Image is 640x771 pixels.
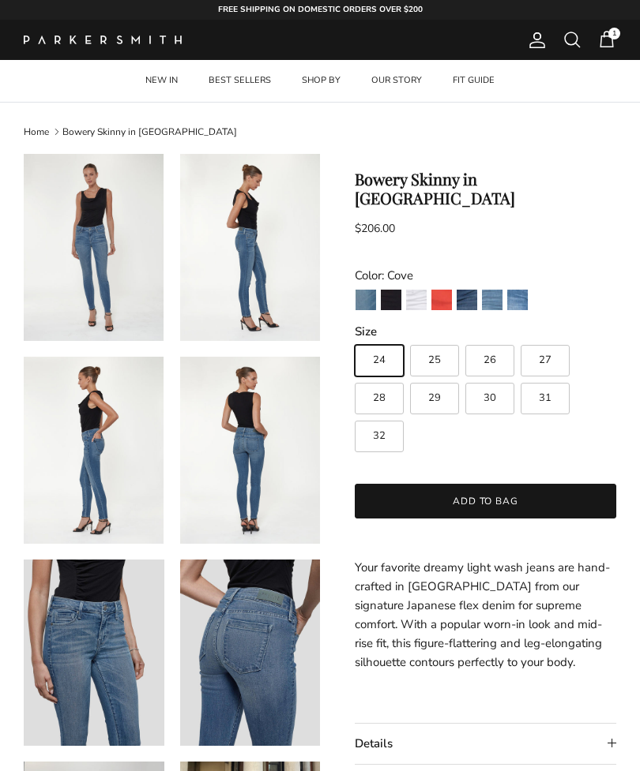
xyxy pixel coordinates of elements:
img: Cove [356,290,376,310]
span: $206.00 [355,221,395,236]
a: 1 [597,30,616,51]
img: Eternal Black [381,290,401,310]
span: 26 [484,355,496,365]
nav: Breadcrumbs [24,125,616,138]
a: FIT GUIDE [439,60,509,102]
span: 29 [428,393,441,403]
span: 24 [373,355,386,365]
span: 31 [539,393,552,403]
span: 30 [484,393,496,403]
a: Eternal Black [380,289,402,316]
img: Ocean [507,290,528,310]
span: Your favorite dreamy light wash jeans are hand-crafted in [GEOGRAPHIC_DATA] from our signature Ja... [355,560,610,670]
a: Account [521,31,547,50]
button: Add to bag [355,484,616,518]
span: 1 [608,28,620,39]
a: OUR STORY [357,60,436,102]
img: Shoreline [457,290,477,310]
span: 25 [428,355,441,365]
a: Home [24,125,49,138]
a: Bowery Skinny in [GEOGRAPHIC_DATA] [62,125,237,138]
a: SHOP BY [288,60,355,102]
img: Eternal White [406,290,427,310]
img: Laguna [482,290,503,310]
span: 28 [373,393,386,403]
a: Laguna [481,289,503,316]
strong: FREE SHIPPING ON DOMESTIC ORDERS OVER $200 [218,4,423,15]
a: NEW IN [131,60,192,102]
img: Parker Smith [24,36,182,44]
a: BEST SELLERS [194,60,285,102]
div: Color: Cove [355,266,616,285]
summary: Details [355,724,616,764]
a: Shoreline [456,289,478,316]
span: 32 [373,431,386,441]
a: Eternal White [405,289,427,316]
span: 27 [539,355,552,365]
a: Cove [355,289,377,316]
img: Watermelon [431,290,452,310]
a: Watermelon [431,289,453,316]
a: Ocean [506,289,529,316]
legend: Size [355,324,377,340]
h1: Bowery Skinny in [GEOGRAPHIC_DATA] [355,170,616,208]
